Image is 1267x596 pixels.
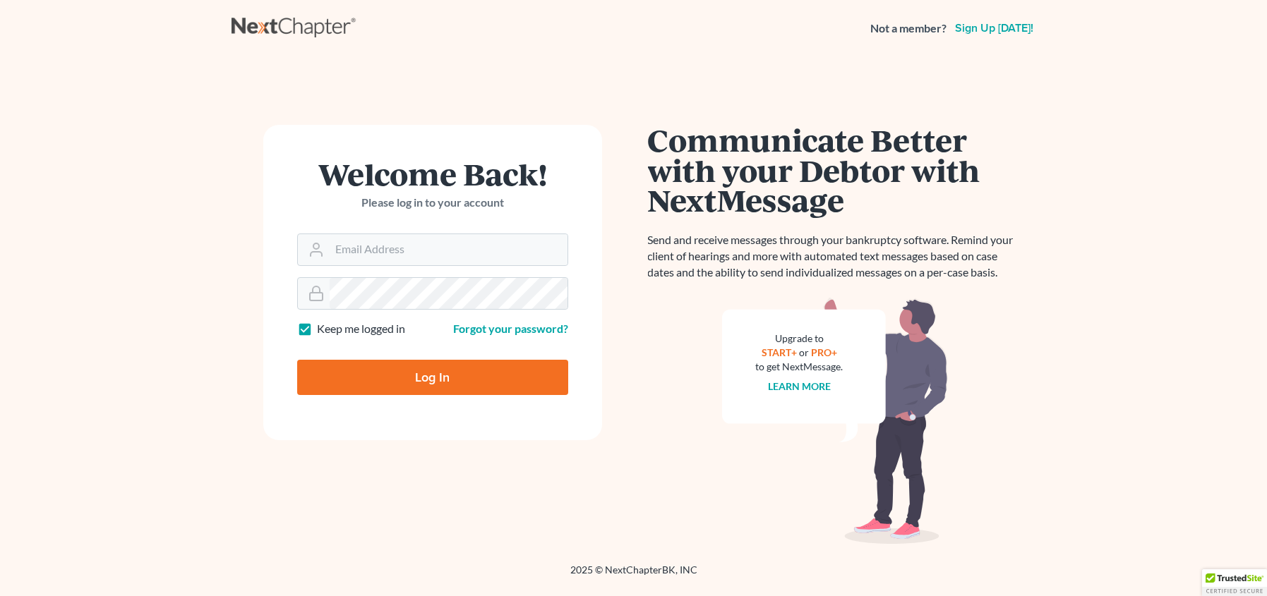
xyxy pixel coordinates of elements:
a: Sign up [DATE]! [952,23,1036,34]
h1: Welcome Back! [297,159,568,189]
label: Keep me logged in [317,321,405,337]
p: Send and receive messages through your bankruptcy software. Remind your client of hearings and mo... [648,232,1022,281]
a: Learn more [768,380,831,392]
div: 2025 © NextChapterBK, INC [232,563,1036,588]
strong: Not a member? [870,20,947,37]
div: to get NextMessage. [756,360,843,374]
h1: Communicate Better with your Debtor with NextMessage [648,125,1022,215]
div: TrustedSite Certified [1202,569,1267,596]
a: PRO+ [811,346,837,358]
p: Please log in to your account [297,195,568,211]
input: Log In [297,360,568,395]
div: Upgrade to [756,332,843,346]
a: START+ [762,346,797,358]
img: nextmessage_bg-59042aed3d76b12b5cd301f8e5b87938c9018125f34e5fa2b7a6b67550977c72.svg [722,298,948,545]
input: Email Address [330,234,568,265]
span: or [799,346,809,358]
a: Forgot your password? [453,322,568,335]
